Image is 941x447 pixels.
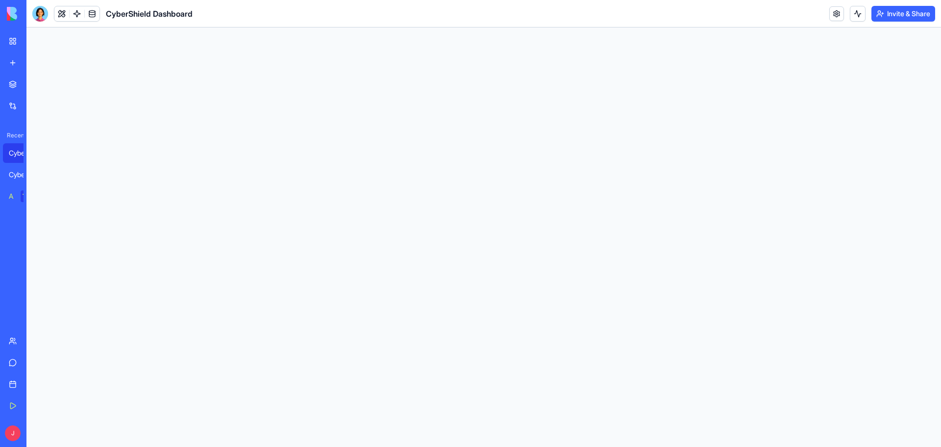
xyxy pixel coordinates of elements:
a: CyberShield Dashboard [3,143,42,163]
img: logo [7,7,68,21]
div: CyberShield Dashboard [9,170,36,180]
a: AI Logo GeneratorTRY [3,186,42,206]
span: J [5,425,21,441]
div: AI Logo Generator [9,191,14,201]
span: Recent [3,131,24,139]
button: Invite & Share [871,6,935,22]
a: CyberShield Dashboard [3,165,42,184]
span: CyberShield Dashboard [106,8,193,20]
div: CyberShield Dashboard [9,148,36,158]
div: TRY [21,190,36,202]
